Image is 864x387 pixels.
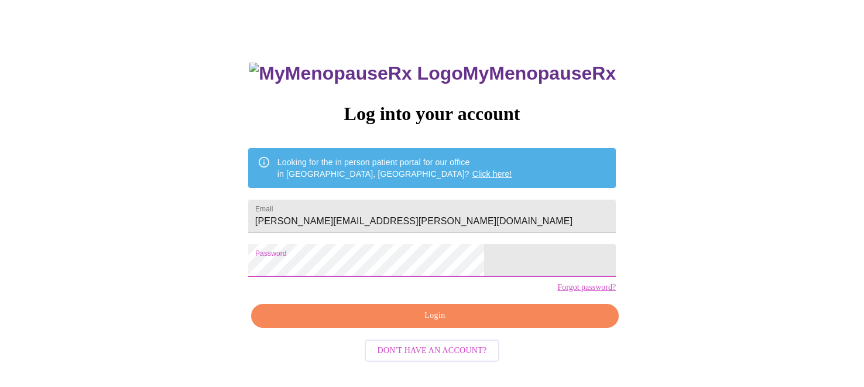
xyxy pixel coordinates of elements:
span: Don't have an account? [378,344,487,358]
h3: MyMenopauseRx [249,63,616,84]
a: Don't have an account? [362,345,503,355]
a: Click here! [472,169,512,179]
div: Looking for the in person patient portal for our office in [GEOGRAPHIC_DATA], [GEOGRAPHIC_DATA]? [277,152,512,184]
a: Forgot password? [557,283,616,292]
span: Login [265,309,605,323]
h3: Log into your account [248,103,616,125]
button: Login [251,304,619,328]
img: MyMenopauseRx Logo [249,63,462,84]
button: Don't have an account? [365,340,500,362]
